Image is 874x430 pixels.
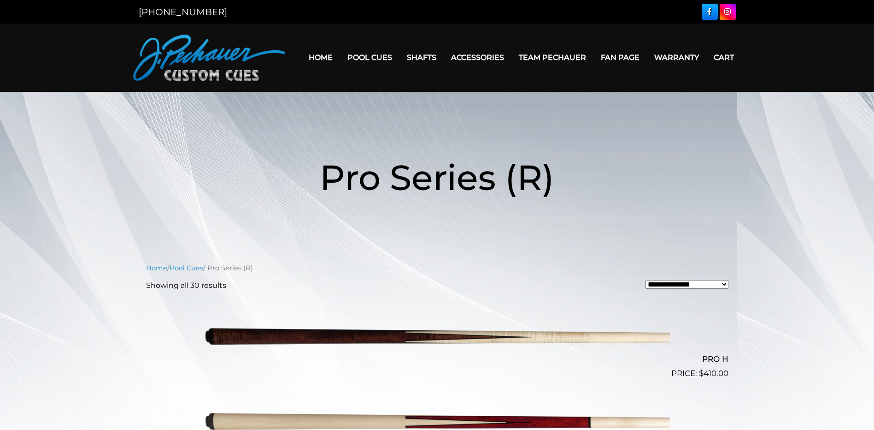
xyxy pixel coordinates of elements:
[170,264,203,272] a: Pool Cues
[699,369,728,378] bdi: 410.00
[146,264,167,272] a: Home
[444,46,511,69] a: Accessories
[699,369,704,378] span: $
[146,280,226,291] p: Showing all 30 results
[146,351,728,368] h2: PRO H
[133,35,285,81] img: Pechauer Custom Cues
[340,46,399,69] a: Pool Cues
[301,46,340,69] a: Home
[511,46,593,69] a: Team Pechauer
[706,46,741,69] a: Cart
[146,263,728,273] nav: Breadcrumb
[320,156,554,199] span: Pro Series (R)
[139,6,227,18] a: [PHONE_NUMBER]
[205,299,670,376] img: PRO H
[593,46,647,69] a: Fan Page
[399,46,444,69] a: Shafts
[647,46,706,69] a: Warranty
[146,299,728,380] a: PRO H $410.00
[645,280,728,289] select: Shop order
